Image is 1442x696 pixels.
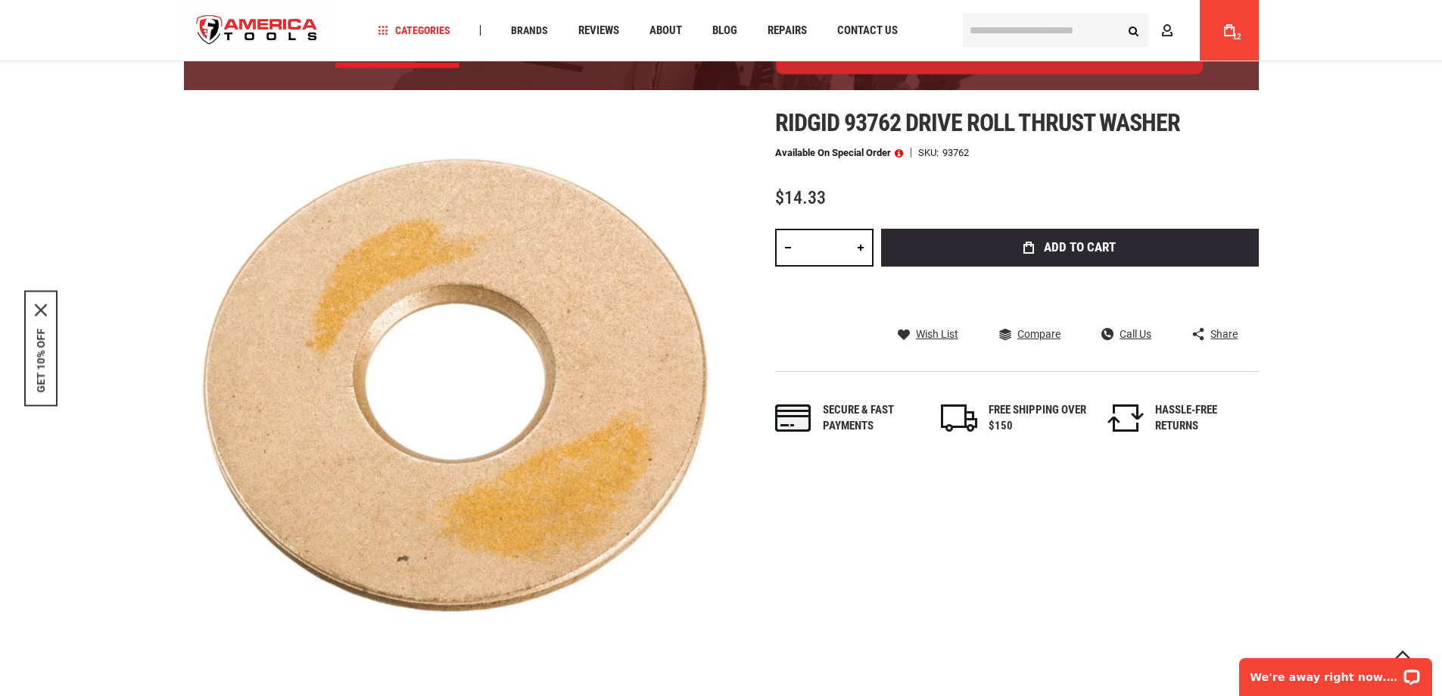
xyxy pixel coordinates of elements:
iframe: LiveChat chat widget [1229,648,1442,696]
span: Brands [511,25,548,36]
a: Brands [504,20,555,41]
button: Close [35,304,47,316]
img: America Tools [184,2,331,59]
a: About [643,20,689,41]
div: Secure & fast payments [823,402,921,435]
img: shipping [941,404,977,432]
svg: close icon [35,304,47,316]
a: Call Us [1101,327,1151,341]
div: FREE SHIPPING OVER $150 [989,402,1087,435]
img: payments [775,404,811,432]
span: Categories [378,25,450,36]
span: Add to Cart [1044,241,1116,254]
span: $14.33 [775,187,826,208]
div: HASSLE-FREE RETURNS [1155,402,1254,435]
strong: SKU [918,148,942,158]
a: Blog [705,20,744,41]
a: Categories [371,20,457,41]
a: Repairs [761,20,814,41]
span: Blog [712,25,737,36]
a: store logo [184,2,331,59]
iframe: Secure express checkout frame [878,271,1262,315]
span: Compare [1017,329,1060,339]
span: Repairs [768,25,807,36]
span: Ridgid 93762 drive roll thrust washer [775,108,1180,137]
button: Add to Cart [881,229,1259,267]
span: About [649,25,682,36]
button: Search [1120,16,1148,45]
a: Compare [999,327,1060,341]
span: 12 [1232,33,1241,41]
span: Call Us [1120,329,1151,339]
span: Wish List [916,329,958,339]
button: GET 10% OFF [35,328,47,392]
p: Available on Special Order [775,148,903,158]
span: Contact Us [837,25,898,36]
img: returns [1107,404,1144,432]
img: RIDGID 93762 DRIVE ROLL THRUST WASHER [184,109,721,647]
div: 93762 [942,148,969,158]
a: Contact Us [830,20,905,41]
a: Wish List [898,327,958,341]
span: Share [1210,329,1238,339]
span: Reviews [578,25,619,36]
a: Reviews [572,20,626,41]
